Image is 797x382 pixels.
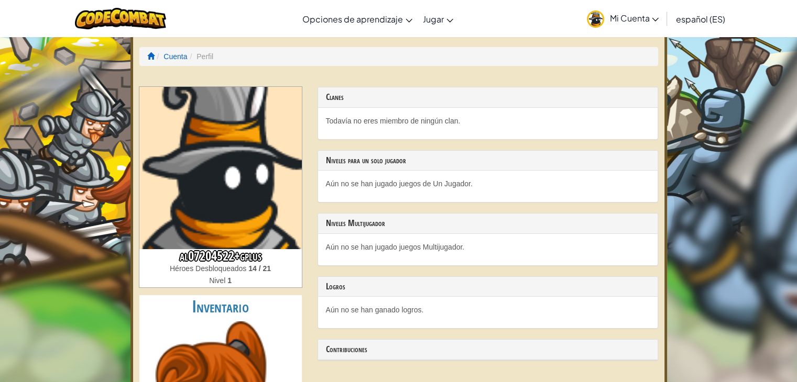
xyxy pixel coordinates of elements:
[248,264,271,273] font: 14 / 21
[326,91,344,103] font: Clanes
[326,243,465,251] font: Aún no se han jugado juegos Multijugador.
[670,5,730,33] a: español (ES)
[180,247,261,265] font: al07204522+gplus
[587,10,604,28] img: avatar
[609,13,649,24] font: Mi Cuenta
[582,2,664,35] a: Mi Cuenta
[192,295,249,318] font: Inventario
[75,8,167,29] img: Logotipo de CodeCombat
[326,343,367,355] font: Contribuciones
[196,52,213,61] font: Perfil
[418,5,458,33] a: Jugar
[209,276,225,285] font: Nivel
[170,264,246,273] font: Héroes Desbloqueados
[326,306,424,314] font: Aún no se han ganado logros.
[297,5,418,33] a: Opciones de aprendizaje
[326,217,385,229] font: Niveles Multijugador
[675,14,725,25] font: español (ES)
[326,154,406,166] font: Niveles para un solo jugador
[227,276,232,285] font: 1
[423,14,444,25] font: Jugar
[163,52,187,61] a: Cuenta
[326,117,461,125] font: Todavía no eres miembro de ningún clan.
[326,179,473,188] font: Aún no se han jugado juegos de Un Jugador.
[326,280,345,292] font: Logros
[302,14,403,25] font: Opciones de aprendizaje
